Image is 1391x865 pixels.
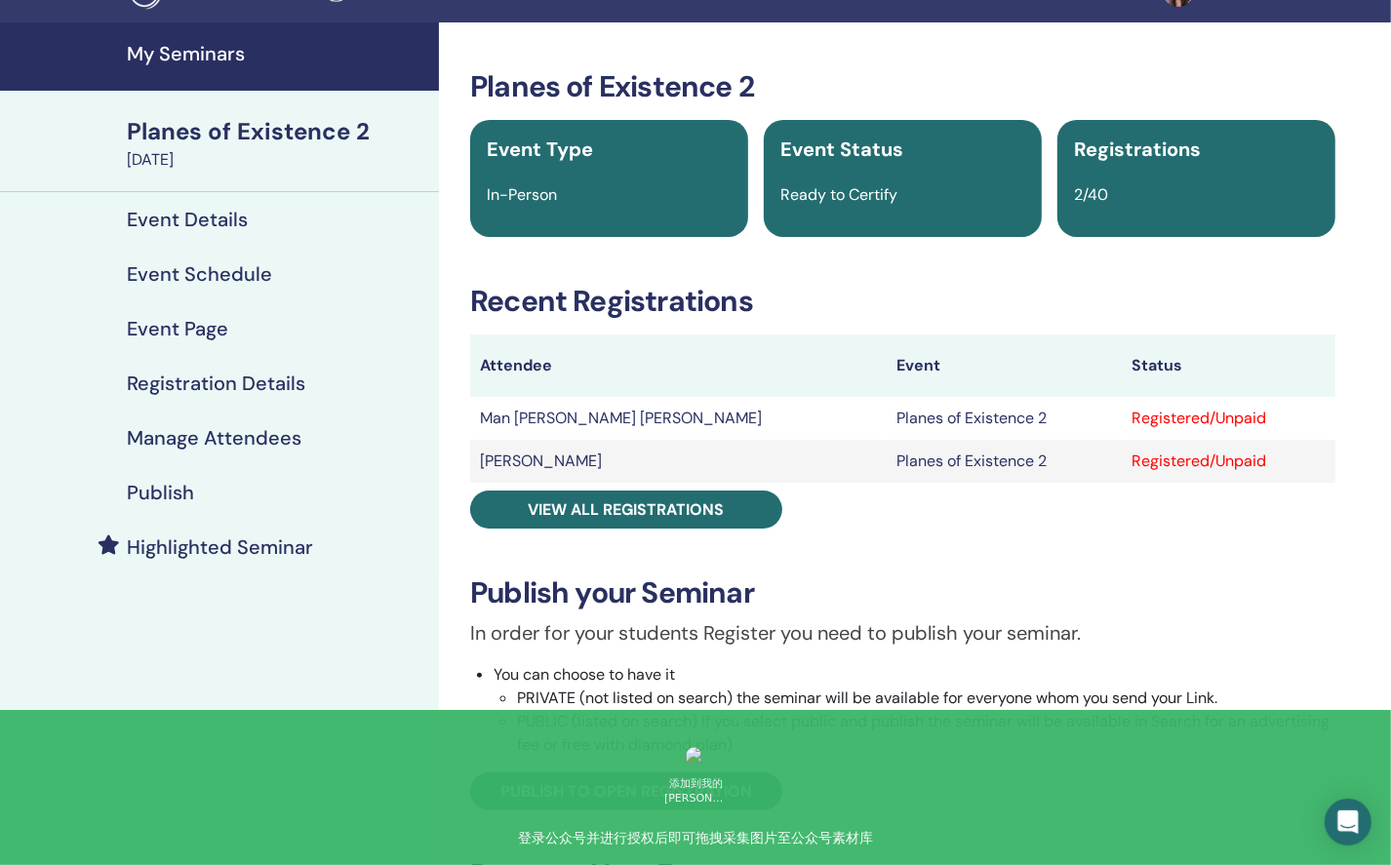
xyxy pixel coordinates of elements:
th: Event [887,334,1122,397]
div: Open Intercom Messenger [1325,799,1371,845]
h4: Registration Details [127,372,305,395]
div: Registered/Unpaid [1132,407,1326,430]
h4: Event Schedule [127,262,272,286]
div: [DATE] [127,148,427,172]
div: Planes of Existence 2 [127,115,427,148]
h4: Event Details [127,208,248,231]
h3: Publish your Seminar [470,575,1335,610]
li: You can choose to have it [494,663,1335,757]
td: Planes of Existence 2 [887,397,1122,440]
h4: Event Page [127,317,228,340]
td: [PERSON_NAME] [470,440,887,483]
h4: Manage Attendees [127,426,301,450]
li: PRIVATE (not listed on search) the seminar will be available for everyone whom you send your Link. [517,687,1335,710]
th: Attendee [470,334,887,397]
span: Registrations [1074,137,1201,162]
p: In order for your students Register you need to publish your seminar. [470,618,1335,648]
span: Event Status [780,137,903,162]
a: Planes of Existence 2[DATE] [115,115,439,172]
span: Ready to Certify [780,184,897,205]
h4: My Seminars [127,42,427,65]
h3: Recent Registrations [470,284,1335,319]
h4: Publish [127,481,194,504]
span: Event Type [487,137,593,162]
span: In-Person [487,184,557,205]
span: View all registrations [529,499,725,520]
h3: Planes of Existence 2 [470,69,1335,104]
div: Registered/Unpaid [1132,450,1326,473]
span: 2/40 [1074,184,1108,205]
td: Man [PERSON_NAME] [PERSON_NAME] [470,397,887,440]
th: Status [1122,334,1335,397]
a: View all registrations [470,491,782,529]
h4: Highlighted Seminar [127,535,313,559]
td: Planes of Existence 2 [887,440,1122,483]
